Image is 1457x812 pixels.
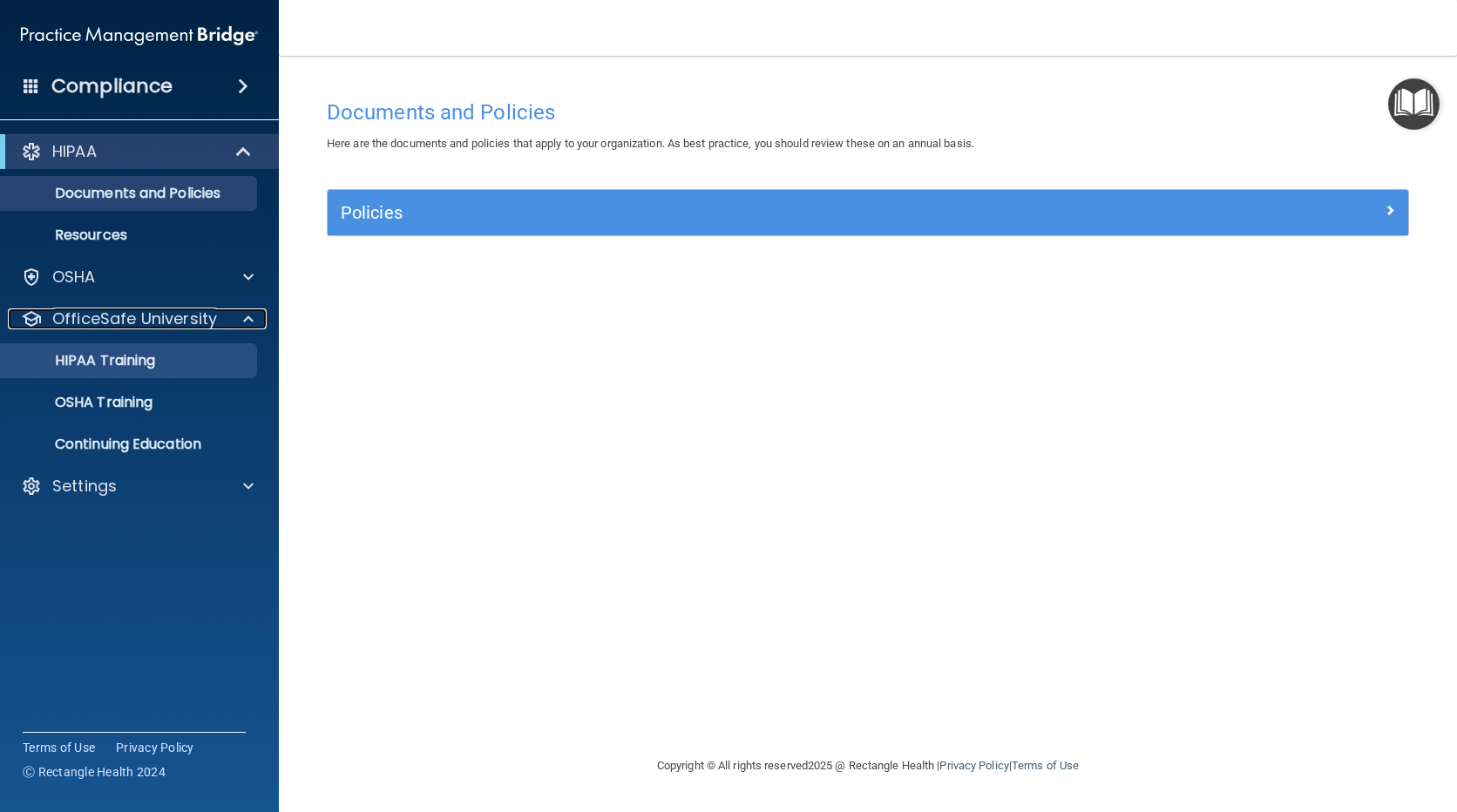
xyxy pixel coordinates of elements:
[51,74,173,98] h4: Compliance
[21,18,258,53] img: PMB logo
[116,739,194,756] a: Privacy Policy
[23,763,166,781] span: Ⓒ Rectangle Health 2024
[1012,759,1079,772] a: Terms of Use
[1388,78,1440,130] button: Open Resource Center
[52,267,96,288] p: OSHA
[23,739,95,756] a: Terms of Use
[341,199,1395,227] a: Policies
[11,436,249,453] p: Continuing Education
[52,141,97,162] p: HIPAA
[52,476,117,497] p: Settings
[21,141,253,162] a: HIPAA
[21,308,254,329] a: OfficeSafe University
[550,738,1186,794] div: Copyright © All rights reserved 2025 @ Rectangle Health | |
[939,759,1008,772] a: Privacy Policy
[11,352,155,369] p: HIPAA Training
[11,185,249,202] p: Documents and Policies
[11,227,249,244] p: Resources
[327,137,974,150] span: Here are the documents and policies that apply to your organization. As best practice, you should...
[21,476,254,497] a: Settings
[327,101,1409,124] h4: Documents and Policies
[52,308,217,329] p: OfficeSafe University
[21,267,254,288] a: OSHA
[341,203,1125,222] h5: Policies
[11,394,152,411] p: OSHA Training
